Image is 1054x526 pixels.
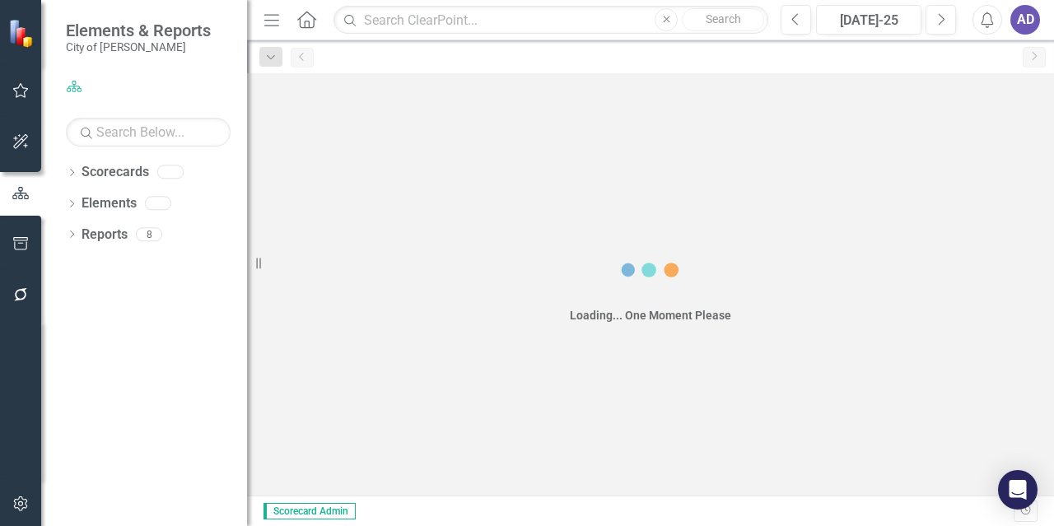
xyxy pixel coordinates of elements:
[66,21,211,40] span: Elements & Reports
[136,227,162,241] div: 8
[333,6,768,35] input: Search ClearPoint...
[682,8,764,31] button: Search
[8,18,37,47] img: ClearPoint Strategy
[570,307,731,324] div: Loading... One Moment Please
[82,194,137,213] a: Elements
[66,118,231,147] input: Search Below...
[82,163,149,182] a: Scorecards
[66,40,211,54] small: City of [PERSON_NAME]
[816,5,921,35] button: [DATE]-25
[263,503,356,519] span: Scorecard Admin
[1010,5,1040,35] button: AD
[998,470,1038,510] div: Open Intercom Messenger
[82,226,128,244] a: Reports
[822,11,916,30] div: [DATE]-25
[706,12,741,26] span: Search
